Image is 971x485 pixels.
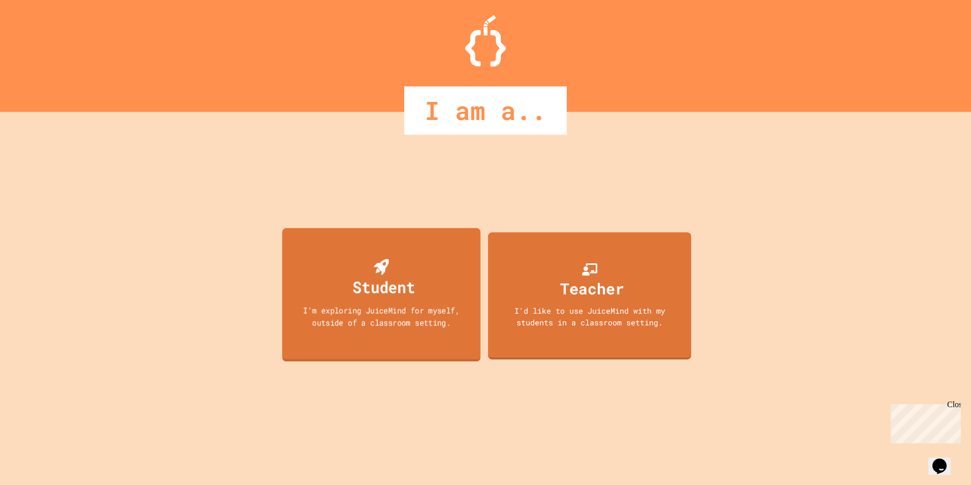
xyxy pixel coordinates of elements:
div: I am a.. [404,86,567,135]
div: Chat with us now!Close [4,4,70,65]
div: I'm exploring JuiceMind for myself, outside of a classroom setting. [292,305,471,328]
div: Student [352,275,415,299]
div: I'd like to use JuiceMind with my students in a classroom setting. [498,305,681,328]
iframe: chat widget [887,400,961,443]
div: Teacher [560,277,624,300]
img: Logo.svg [465,15,506,67]
iframe: chat widget [928,444,961,475]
